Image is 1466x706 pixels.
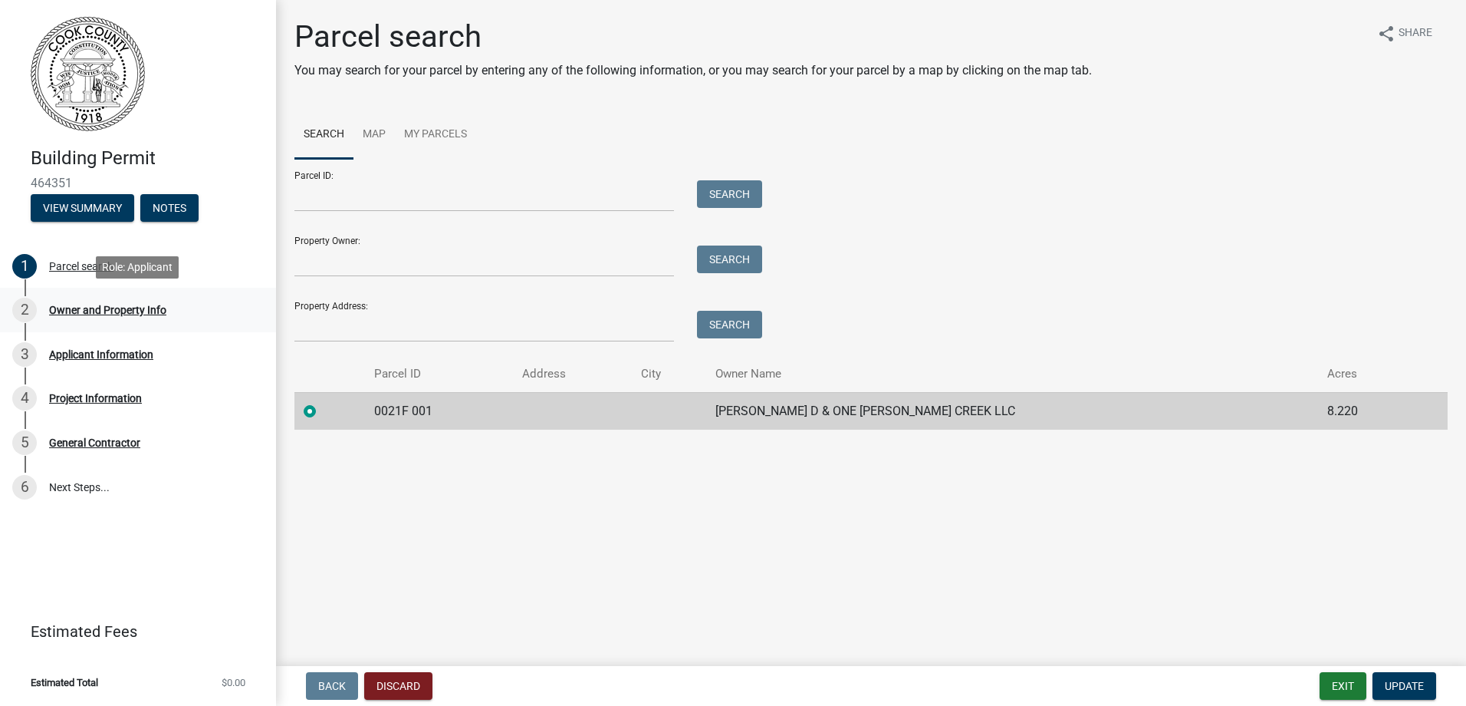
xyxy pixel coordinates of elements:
[31,203,134,215] wm-modal-confirm: Summary
[365,356,512,392] th: Parcel ID
[697,311,762,338] button: Search
[140,194,199,222] button: Notes
[49,349,153,360] div: Applicant Information
[1318,392,1412,430] td: 8.220
[49,305,166,315] div: Owner and Property Info
[49,261,113,272] div: Parcel search
[1377,25,1395,43] i: share
[12,475,37,500] div: 6
[1385,680,1424,692] span: Update
[306,672,358,700] button: Back
[49,393,142,404] div: Project Information
[1372,672,1436,700] button: Update
[31,678,98,688] span: Estimated Total
[12,616,251,647] a: Estimated Fees
[513,356,633,392] th: Address
[12,431,37,455] div: 5
[365,392,512,430] td: 0021F 001
[706,392,1318,430] td: [PERSON_NAME] D & ONE [PERSON_NAME] CREEK LLC
[294,111,353,160] a: Search
[353,111,395,160] a: Map
[1399,25,1432,43] span: Share
[12,386,37,411] div: 4
[49,437,140,448] div: General Contractor
[1318,356,1412,392] th: Acres
[1320,672,1366,700] button: Exit
[12,342,37,367] div: 3
[31,147,264,170] h4: Building Permit
[96,256,179,279] div: Role: Applicant
[222,678,245,688] span: $0.00
[31,16,145,131] img: Cook County, Georgia
[395,111,476,160] a: My Parcels
[12,254,37,279] div: 1
[31,176,245,190] span: 464351
[294,18,1092,55] h1: Parcel search
[140,203,199,215] wm-modal-confirm: Notes
[1365,18,1445,48] button: shareShare
[697,246,762,273] button: Search
[706,356,1318,392] th: Owner Name
[364,672,432,700] button: Discard
[632,356,705,392] th: City
[697,180,762,208] button: Search
[294,61,1092,80] p: You may search for your parcel by entering any of the following information, or you may search fo...
[31,194,134,222] button: View Summary
[318,680,346,692] span: Back
[12,298,37,322] div: 2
